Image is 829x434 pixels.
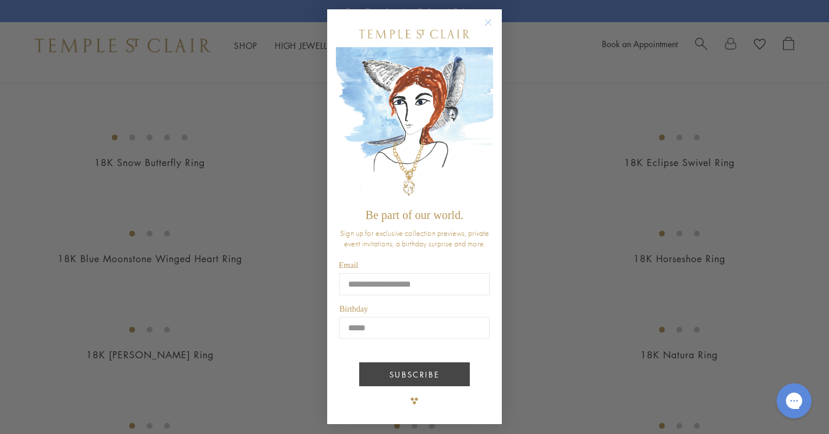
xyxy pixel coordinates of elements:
span: Email [339,261,358,270]
img: Temple St. Clair [359,30,470,38]
span: Be part of our world. [366,209,463,221]
button: Close dialog [487,21,501,36]
input: Email [339,273,490,295]
img: TSC [403,389,426,412]
iframe: Gorgias live chat messenger [771,379,817,422]
span: Birthday [339,305,368,313]
button: SUBSCRIBE [359,362,470,386]
span: Sign up for exclusive collection previews, private event invitations, a birthday surprise and more. [340,228,489,249]
img: c4a9eb12-d91a-4d4a-8ee0-386386f4f338.jpeg [336,47,493,203]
